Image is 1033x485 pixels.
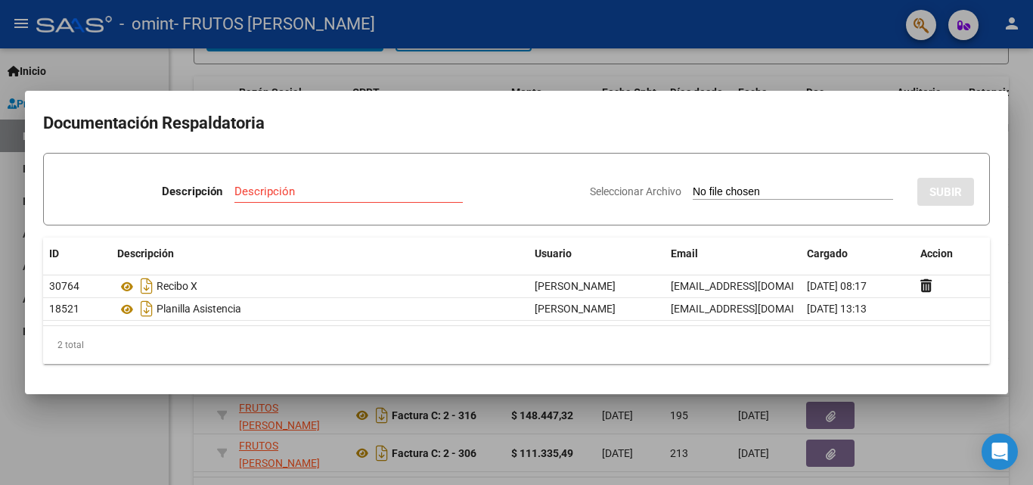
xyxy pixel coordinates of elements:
[49,247,59,260] span: ID
[111,238,529,270] datatable-header-cell: Descripción
[162,183,222,201] p: Descripción
[137,274,157,298] i: Descargar documento
[671,303,839,315] span: [EMAIL_ADDRESS][DOMAIN_NAME]
[137,297,157,321] i: Descargar documento
[917,178,974,206] button: SUBIR
[529,238,665,270] datatable-header-cell: Usuario
[665,238,801,270] datatable-header-cell: Email
[43,109,990,138] h2: Documentación Respaldatoria
[914,238,990,270] datatable-header-cell: Accion
[535,303,616,315] span: [PERSON_NAME]
[807,280,867,292] span: [DATE] 08:17
[49,280,79,292] span: 30764
[535,280,616,292] span: [PERSON_NAME]
[929,185,962,199] span: SUBIR
[117,247,174,260] span: Descripción
[117,297,523,321] div: Planilla Asistencia
[590,185,681,197] span: Seleccionar Archivo
[982,434,1018,470] div: Open Intercom Messenger
[49,303,79,315] span: 18521
[535,247,572,260] span: Usuario
[920,247,953,260] span: Accion
[807,247,848,260] span: Cargado
[671,280,839,292] span: [EMAIL_ADDRESS][DOMAIN_NAME]
[43,326,990,364] div: 2 total
[671,247,698,260] span: Email
[43,238,111,270] datatable-header-cell: ID
[807,303,867,315] span: [DATE] 13:13
[801,238,914,270] datatable-header-cell: Cargado
[117,274,523,298] div: Recibo X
